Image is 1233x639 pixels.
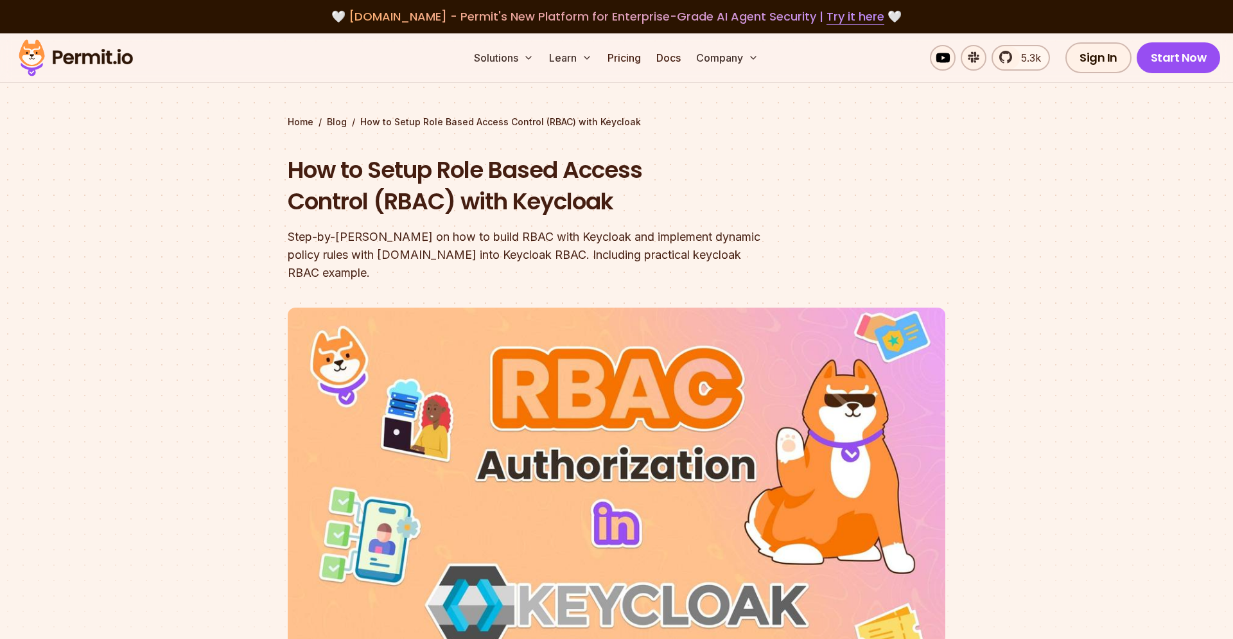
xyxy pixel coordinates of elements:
[1065,42,1132,73] a: Sign In
[602,45,646,71] a: Pricing
[691,45,764,71] button: Company
[288,228,781,282] div: Step-by-[PERSON_NAME] on how to build RBAC with Keycloak and implement dynamic policy rules with ...
[544,45,597,71] button: Learn
[327,116,347,128] a: Blog
[288,116,945,128] div: / /
[469,45,539,71] button: Solutions
[826,8,884,25] a: Try it here
[13,36,139,80] img: Permit logo
[1013,50,1041,66] span: 5.3k
[288,154,781,218] h1: How to Setup Role Based Access Control (RBAC) with Keycloak
[992,45,1050,71] a: 5.3k
[31,8,1202,26] div: 🤍 🤍
[288,116,313,128] a: Home
[1137,42,1221,73] a: Start Now
[349,8,884,24] span: [DOMAIN_NAME] - Permit's New Platform for Enterprise-Grade AI Agent Security |
[651,45,686,71] a: Docs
